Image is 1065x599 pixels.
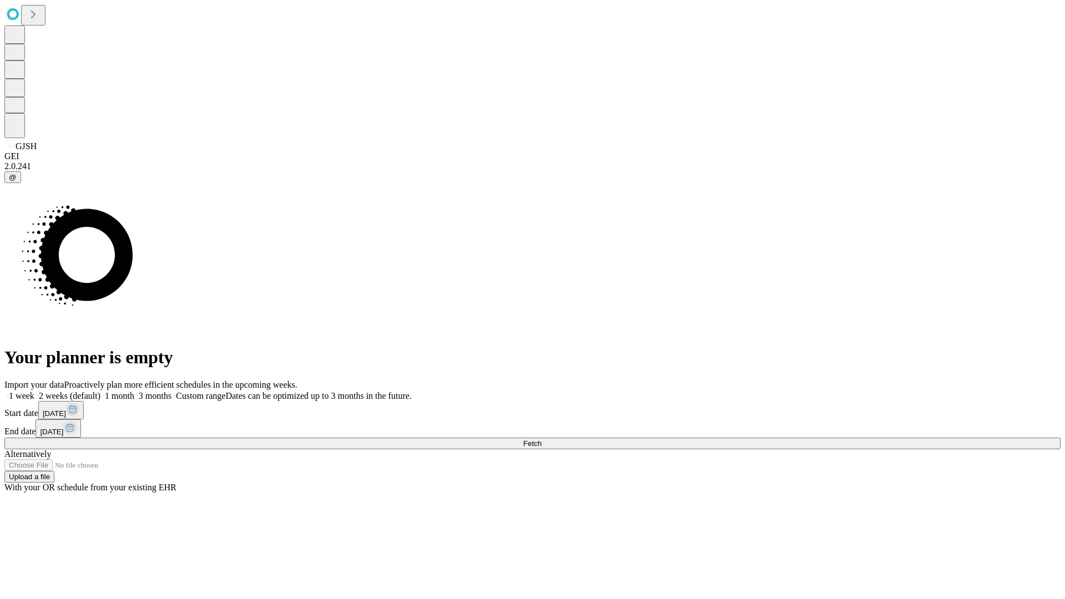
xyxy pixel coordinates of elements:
span: @ [9,173,17,181]
div: End date [4,419,1061,438]
button: [DATE] [35,419,81,438]
span: Fetch [523,439,541,448]
span: GJSH [16,141,37,151]
button: Upload a file [4,471,54,483]
button: @ [4,171,21,183]
span: Custom range [176,391,225,400]
button: Fetch [4,438,1061,449]
h1: Your planner is empty [4,347,1061,368]
span: Dates can be optimized up to 3 months in the future. [226,391,412,400]
button: [DATE] [38,401,84,419]
span: Import your data [4,380,64,389]
span: With your OR schedule from your existing EHR [4,483,176,492]
div: Start date [4,401,1061,419]
span: [DATE] [40,428,63,436]
span: 3 months [139,391,171,400]
div: 2.0.241 [4,161,1061,171]
span: 2 weeks (default) [39,391,100,400]
span: Proactively plan more efficient schedules in the upcoming weeks. [64,380,297,389]
span: 1 week [9,391,34,400]
div: GEI [4,151,1061,161]
span: [DATE] [43,409,66,418]
span: 1 month [105,391,134,400]
span: Alternatively [4,449,51,459]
